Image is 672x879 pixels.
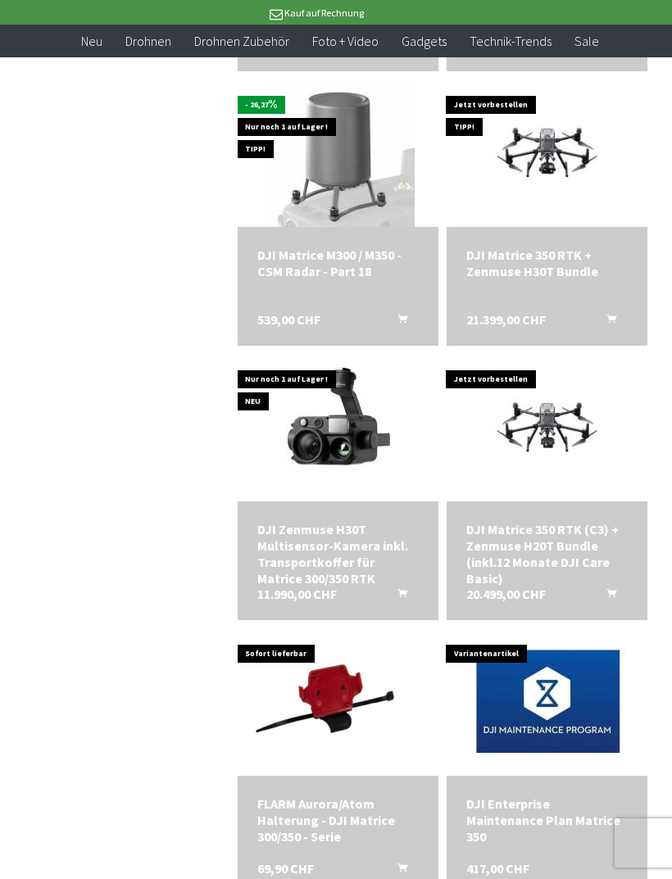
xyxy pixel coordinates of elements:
span: 11.990,00 CHF [257,586,337,602]
span: Foto + Video [312,33,379,49]
span: 21.399,00 CHF [466,311,546,328]
a: DJI Matrice M300 / M350 - CSM Radar - Part 18 539,00 CHF In den Warenkorb [257,247,419,279]
button: In den Warenkorb [378,586,417,607]
img: DJI Matrice 350 RTK (C3) + Zenmuse H20T Bundle (inkl.12 Monate DJI Care Basic) [447,365,647,491]
span: 20.499,00 CHF [466,586,546,602]
span: Drohnen Zubehör [194,33,289,49]
a: Neu [70,25,114,58]
div: DJI Matrice 350 RTK (C3) + Zenmuse H20T Bundle (inkl.12 Monate DJI Care Basic) [466,521,628,587]
a: DJI Zenmuse H30T Multisensor-Kamera inkl. Transportkoffer für Matrice 300/350 RTK 11.990,00 CHF I... [257,521,419,587]
a: DJI Matrice 350 RTK + Zenmuse H30T Bundle 21.399,00 CHF In den Warenkorb [466,247,628,279]
span: Technik-Trends [470,33,552,49]
img: DJI Matrice 350 RTK + Zenmuse H30T Bundle [447,90,647,216]
div: DJI Matrice 350 RTK + Zenmuse H30T Bundle [466,247,628,279]
button: In den Warenkorb [587,311,626,333]
a: Technik-Trends [458,25,563,58]
span: 69,90 CHF [257,860,314,877]
span: Gadgets [402,33,447,49]
span: Drohnen [125,33,171,49]
span: Sale [574,33,599,49]
div: FLARM Aurora/Atom Halterung - DJI Matrice 300/350 - Serie [257,795,419,845]
img: DJI Zenmuse H30T Multisensor-Kamera inkl. Transportkoffer für Matrice 300/350 RTK [240,354,437,501]
div: DJI Enterprise Maintenance Plan Matrice 350 [466,795,628,845]
img: DJI Matrice M300 / M350 - CSM Radar - Part 18 [262,79,415,227]
a: DJI Enterprise Maintenance Plan Matrice 350 417,00 CHF [466,795,628,845]
span: Neu [81,33,102,49]
span: 539,00 CHF [257,311,320,328]
a: DJI Matrice 350 RTK (C3) + Zenmuse H20T Bundle (inkl.12 Monate DJI Care Basic) 20.499,00 CHF In d... [466,521,628,587]
a: Drohnen Zubehör [183,25,301,58]
div: DJI Matrice M300 / M350 - CSM Radar - Part 18 [257,247,419,279]
span: 417,00 CHF [466,860,529,877]
a: Drohnen [114,25,183,58]
a: Gadgets [390,25,458,58]
div: DJI Zenmuse H30T Multisensor-Kamera inkl. Transportkoffer für Matrice 300/350 RTK [257,521,419,587]
img: DJI Enterprise Maintenance Plan Matrice 350 [449,628,646,776]
a: Foto + Video [301,25,390,58]
button: In den Warenkorb [378,311,417,333]
img: FLARM Aurora/Atom Halterung - DJI Matrice 300/350 - Serie [250,628,427,776]
a: Sale [563,25,611,58]
button: In den Warenkorb [587,586,626,607]
a: FLARM Aurora/Atom Halterung - DJI Matrice 300/350 - Serie 69,90 CHF In den Warenkorb [257,795,419,845]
